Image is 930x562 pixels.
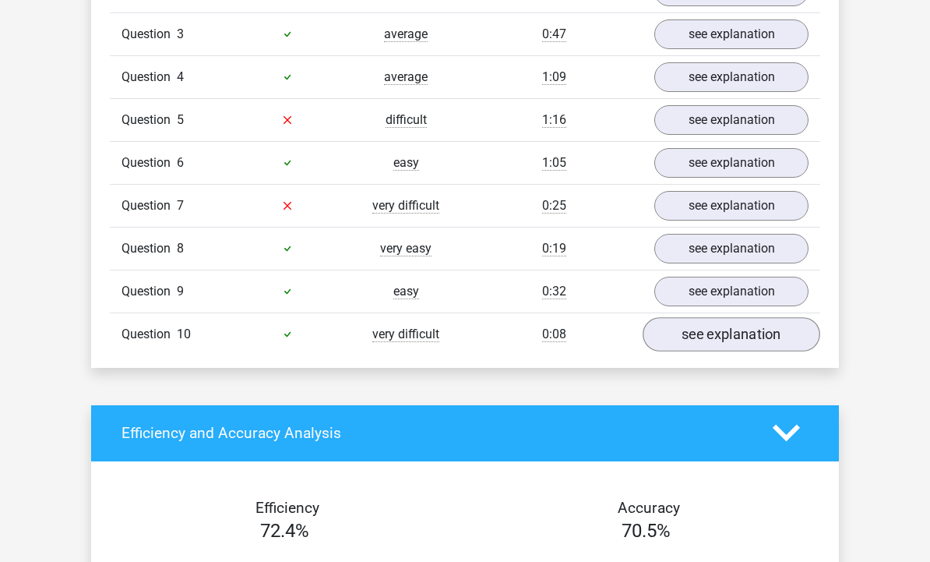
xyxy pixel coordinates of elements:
[122,239,177,258] span: Question
[542,327,566,342] span: 0:08
[654,105,808,135] a: see explanation
[542,27,566,42] span: 0:47
[542,284,566,299] span: 0:32
[122,499,453,517] h4: Efficiency
[122,25,177,44] span: Question
[122,325,177,344] span: Question
[654,234,808,263] a: see explanation
[122,196,177,215] span: Question
[542,241,566,256] span: 0:19
[542,155,566,171] span: 1:05
[643,317,820,352] a: see explanation
[177,112,184,127] span: 5
[177,284,184,299] span: 9
[372,327,439,342] span: very difficult
[177,69,184,84] span: 4
[654,62,808,92] a: see explanation
[177,327,191,341] span: 10
[380,241,432,256] span: very easy
[542,198,566,214] span: 0:25
[654,191,808,221] a: see explanation
[483,499,815,517] h4: Accuracy
[122,154,177,172] span: Question
[122,424,749,442] h4: Efficiency and Accuracy Analysis
[542,69,566,85] span: 1:09
[393,155,419,171] span: easy
[654,277,808,306] a: see explanation
[260,520,309,542] span: 72.4%
[386,112,427,128] span: difficult
[177,241,184,256] span: 8
[122,111,177,129] span: Question
[177,198,184,213] span: 7
[654,148,808,178] a: see explanation
[542,112,566,128] span: 1:16
[393,284,419,299] span: easy
[384,27,428,42] span: average
[384,69,428,85] span: average
[372,198,439,214] span: very difficult
[654,19,808,49] a: see explanation
[177,27,184,41] span: 3
[177,155,184,170] span: 6
[122,282,177,301] span: Question
[622,520,671,542] span: 70.5%
[122,68,177,87] span: Question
